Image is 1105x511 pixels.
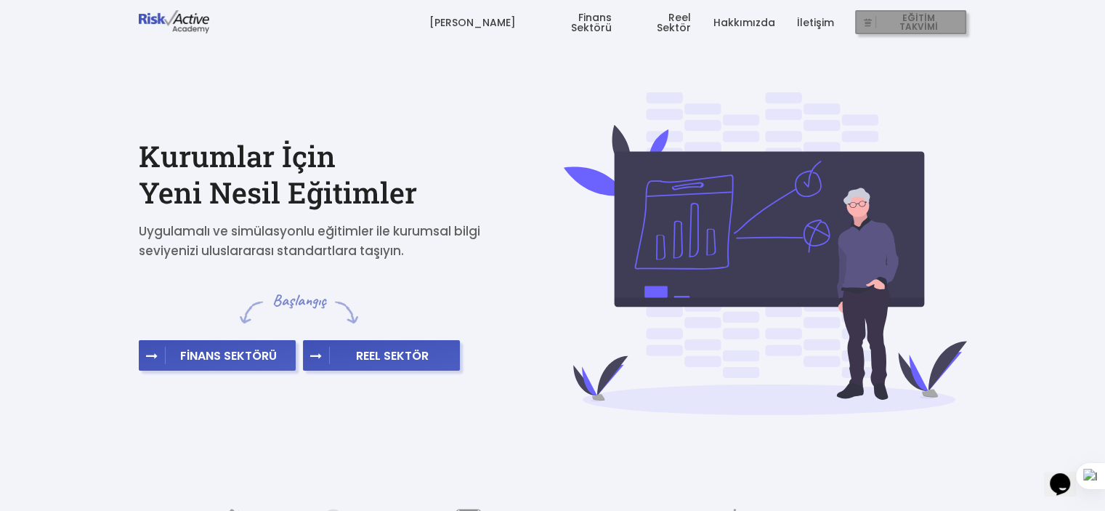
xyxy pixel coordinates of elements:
a: Reel Sektör [634,1,691,44]
a: FİNANS SEKTÖRÜ [139,348,296,363]
a: Finans Sektörü [537,1,612,44]
a: Hakkımızda [713,1,774,44]
button: REEL SEKTÖR [303,340,460,371]
a: İletişim [796,1,833,44]
img: cover-bg-4f0afb8b8e761f0a12b4d1d22ae825fe.svg [564,92,967,415]
span: FİNANS SEKTÖRÜ [166,348,291,363]
img: logo-dark.png [139,10,210,33]
a: [PERSON_NAME] [429,1,515,44]
h2: Kurumlar İçin Yeni Nesil Eğitimler [139,138,542,211]
p: Uygulamalı ve simülasyonlu eğitimler ile kurumsal bilgi seviyenizi uluslararası standartlara taşı... [139,222,502,261]
span: Başlangıç [272,290,326,311]
span: EĞİTİM TAKVİMİ [876,12,960,33]
button: EĞİTİM TAKVİMİ [855,10,966,35]
a: REEL SEKTÖR [303,348,460,363]
span: REEL SEKTÖR [330,348,456,363]
iframe: chat widget [1044,453,1090,496]
button: FİNANS SEKTÖRÜ [139,340,296,371]
a: EĞİTİM TAKVİMİ [855,1,966,44]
